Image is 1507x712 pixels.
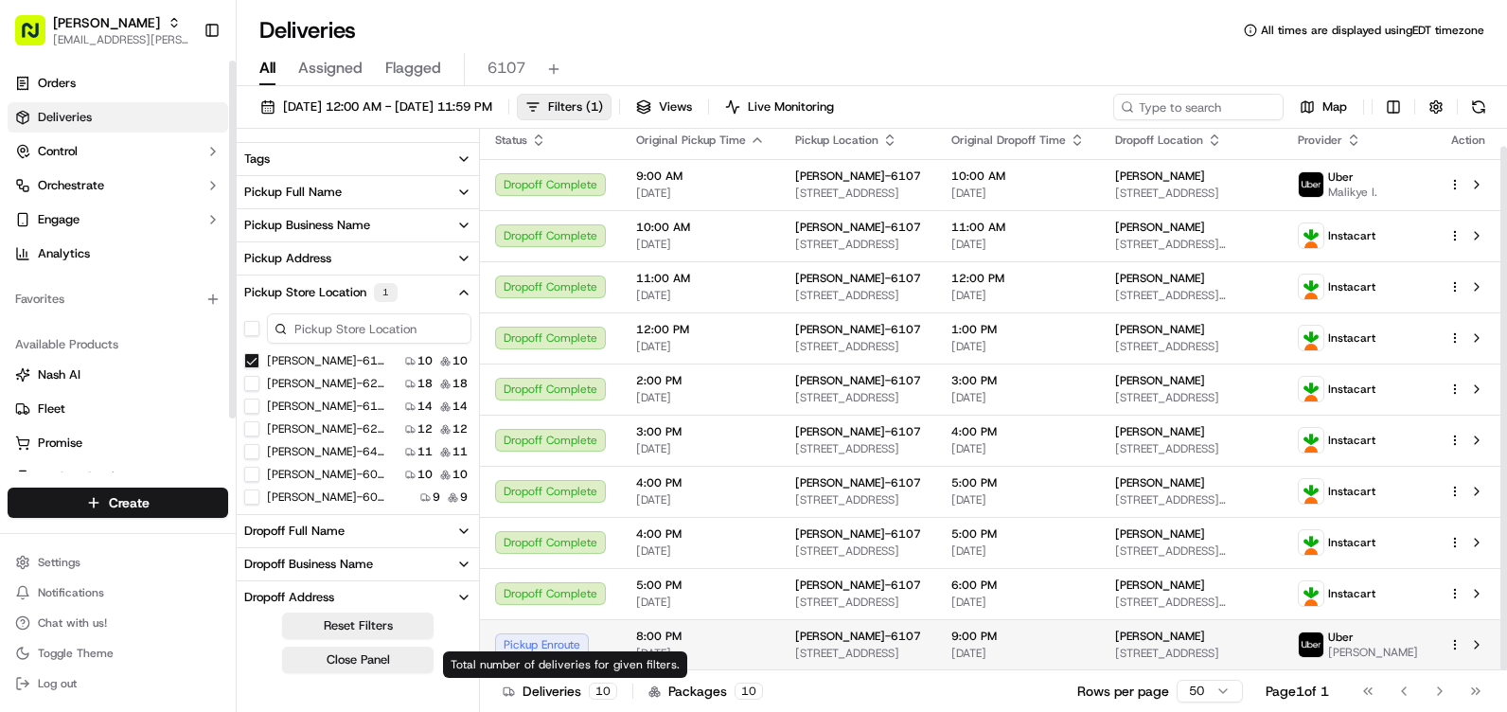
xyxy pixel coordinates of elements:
button: Nash AI [8,360,228,390]
span: 10 [452,467,468,482]
span: [PERSON_NAME] [1115,322,1205,337]
span: [DATE] [636,595,765,610]
img: profile_instacart_ahold_partner.png [1299,479,1323,504]
img: profile_instacart_ahold_partner.png [1299,377,1323,401]
span: [EMAIL_ADDRESS][PERSON_NAME][DOMAIN_NAME] [53,32,188,47]
span: Instacart [1328,330,1375,346]
span: Product Catalog [38,469,129,486]
span: [PERSON_NAME]-6107 [795,373,921,388]
span: [PERSON_NAME] [1115,424,1205,439]
span: [DATE] [636,390,765,405]
span: [STREET_ADDRESS] [795,646,921,661]
span: 14 [452,399,468,414]
label: [PERSON_NAME]-6078 [267,467,388,482]
button: Dropoff Full Name [237,515,479,547]
span: 11 [417,444,433,459]
div: 1 [374,283,398,302]
span: Deliveries [38,109,92,126]
button: Create [8,488,228,518]
img: profile_instacart_ahold_partner.png [1299,581,1323,606]
span: 1:00 PM [951,322,1085,337]
span: 11:00 AM [636,271,765,286]
div: Total number of deliveries for given filters. [443,651,687,678]
span: 5:00 PM [636,578,765,593]
span: Dropoff Location [1115,133,1203,148]
div: Pickup Store Location [244,283,398,302]
img: profile_instacart_ahold_partner.png [1299,326,1323,350]
button: Fleet [8,394,228,424]
span: [PERSON_NAME]-6107 [795,169,921,184]
span: Create [109,493,150,512]
span: Uber [1328,630,1354,645]
span: [DATE] [951,543,1085,559]
span: [STREET_ADDRESS][PERSON_NAME] [1115,595,1268,610]
button: Pickup Store Location1 [237,276,479,310]
span: 12 [452,421,468,436]
span: Status [495,133,527,148]
input: Pickup Store Location [267,313,471,344]
button: Dropoff Business Name [237,548,479,580]
span: [STREET_ADDRESS] [795,339,921,354]
div: Pickup Full Name [244,184,342,201]
span: [PERSON_NAME] [1115,271,1205,286]
span: Original Dropoff Time [951,133,1066,148]
span: [PERSON_NAME] [53,13,160,32]
button: Control [8,136,228,167]
span: [DATE] [951,595,1085,610]
span: Settings [38,555,80,570]
span: API Documentation [179,275,304,294]
img: profile_instacart_ahold_partner.png [1299,223,1323,248]
span: Promise [38,435,82,452]
span: Live Monitoring [748,98,834,116]
span: [STREET_ADDRESS] [795,441,921,456]
span: Fleet [38,400,65,418]
span: [STREET_ADDRESS] [795,186,921,201]
span: Knowledge Base [38,275,145,294]
span: [DATE] [951,288,1085,303]
span: [PERSON_NAME] [1115,629,1205,644]
span: 12:00 PM [951,271,1085,286]
span: Views [659,98,692,116]
span: [STREET_ADDRESS][PERSON_NAME] [1115,543,1268,559]
span: 3:00 PM [636,424,765,439]
span: [DATE] [636,492,765,507]
div: 10 [589,683,617,700]
span: [DATE] [951,492,1085,507]
span: Instacart [1328,382,1375,397]
span: 6:00 PM [951,578,1085,593]
button: Start new chat [322,187,345,209]
div: 10 [735,683,763,700]
span: 5:00 PM [951,526,1085,542]
div: Deliveries [503,682,617,701]
div: 📗 [19,276,34,292]
span: 12:00 PM [636,322,765,337]
span: Analytics [38,245,90,262]
span: [STREET_ADDRESS][PERSON_NAME] [1115,492,1268,507]
p: Welcome 👋 [19,76,345,106]
button: [PERSON_NAME][EMAIL_ADDRESS][PERSON_NAME][DOMAIN_NAME] [8,8,196,53]
div: Favorites [8,284,228,314]
button: Reset Filters [282,613,434,639]
span: 12 [417,421,433,436]
span: [STREET_ADDRESS] [1115,186,1268,201]
img: profile_uber_ahold_partner.png [1299,632,1323,657]
a: Promise [15,435,221,452]
img: profile_instacart_ahold_partner.png [1299,428,1323,453]
span: [DATE] [636,339,765,354]
span: [DATE] [951,646,1085,661]
button: Pickup Address [237,242,479,275]
button: Chat with us! [8,610,228,636]
span: Malikye I. [1328,185,1377,200]
span: Assigned [298,57,363,80]
span: [DATE] [636,237,765,252]
span: [PERSON_NAME]-6107 [795,424,921,439]
div: Pickup Business Name [244,217,370,234]
img: profile_uber_ahold_partner.png [1299,172,1323,197]
div: Available Products [8,329,228,360]
button: Pickup Business Name [237,209,479,241]
div: Pickup Address [244,250,331,267]
span: 4:00 PM [636,526,765,542]
span: Instacart [1328,535,1375,550]
img: profile_instacart_ahold_partner.png [1299,275,1323,299]
label: [PERSON_NAME]-6425 [267,444,388,459]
